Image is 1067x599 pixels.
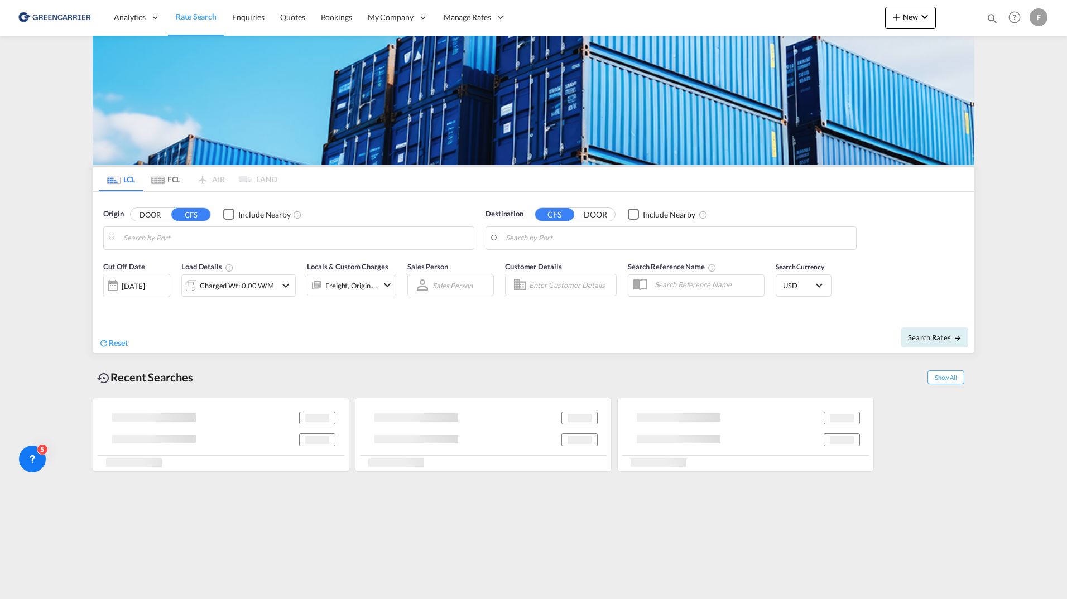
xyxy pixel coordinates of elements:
span: USD [783,281,814,291]
button: DOOR [131,208,170,221]
md-pagination-wrapper: Use the left and right arrow keys to navigate between tabs [99,167,277,191]
span: Search Reference Name [628,262,717,271]
button: CFS [535,208,574,221]
div: Charged Wt: 0.00 W/M [200,278,274,293]
md-icon: icon-plus 400-fg [890,10,903,23]
div: F [1030,8,1047,26]
input: Enter Customer Details [529,277,613,293]
span: Cut Off Date [103,262,145,271]
span: Destination [486,209,523,220]
span: Locals & Custom Charges [307,262,388,271]
span: Load Details [181,262,234,271]
span: Origin [103,209,123,220]
span: Search Rates [908,333,962,342]
span: Enquiries [232,12,265,22]
md-icon: icon-chevron-down [381,278,394,292]
div: icon-refreshReset [99,337,128,350]
md-select: Sales Person [431,277,474,293]
span: Quotes [280,12,305,22]
div: Help [1005,8,1030,28]
button: icon-plus 400-fgNewicon-chevron-down [885,7,936,29]
div: Freight Origin Destinationicon-chevron-down [307,274,396,296]
img: GreenCarrierFCL_LCL.png [93,36,974,165]
img: 8cf206808afe11efa76fcd1e3d746489.png [17,5,92,30]
div: [DATE] [103,274,170,297]
md-icon: Your search will be saved by the below given name [708,263,717,272]
div: Charged Wt: 0.00 W/Micon-chevron-down [181,274,296,297]
md-icon: icon-magnify [986,12,998,25]
md-datepicker: Select [103,296,112,311]
md-icon: icon-arrow-right [954,334,962,342]
span: Manage Rates [444,12,491,23]
md-tab-item: FCL [143,167,188,191]
div: icon-magnify [986,12,998,29]
button: CFS [171,208,210,221]
md-icon: icon-chevron-down [279,279,292,292]
md-select: Select Currency: $ USDUnited States Dollar [782,277,825,293]
div: Include Nearby [643,209,695,220]
div: Origin DOOR CFS Checkbox No InkUnchecked: Ignores neighbouring ports when fetching rates.Checked ... [93,192,974,353]
button: Search Ratesicon-arrow-right [901,327,968,347]
div: Include Nearby [238,209,291,220]
span: Show All [927,370,964,384]
md-icon: Chargeable Weight [225,263,234,272]
md-checkbox: Checkbox No Ink [223,209,291,220]
span: Search Currency [776,263,824,271]
span: Sales Person [407,262,448,271]
span: Reset [109,338,128,347]
md-icon: Unchecked: Ignores neighbouring ports when fetching rates.Checked : Includes neighbouring ports w... [699,210,708,219]
span: Analytics [114,12,146,23]
span: New [890,12,931,21]
input: Search Reference Name [649,276,764,293]
md-tab-item: LCL [99,167,143,191]
md-checkbox: Checkbox No Ink [628,209,695,220]
span: Help [1005,8,1024,27]
div: [DATE] [122,281,145,291]
input: Search by Port [123,230,468,247]
md-icon: icon-chevron-down [918,10,931,23]
md-icon: Unchecked: Ignores neighbouring ports when fetching rates.Checked : Includes neighbouring ports w... [293,210,302,219]
md-icon: icon-refresh [99,338,109,348]
button: DOOR [576,208,615,221]
md-icon: icon-backup-restore [97,371,110,385]
span: Bookings [321,12,352,22]
div: Freight Origin Destination [325,278,378,293]
span: My Company [368,12,414,23]
span: Customer Details [505,262,561,271]
span: Rate Search [176,12,217,21]
div: Recent Searches [93,365,198,390]
input: Search by Port [506,230,850,247]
